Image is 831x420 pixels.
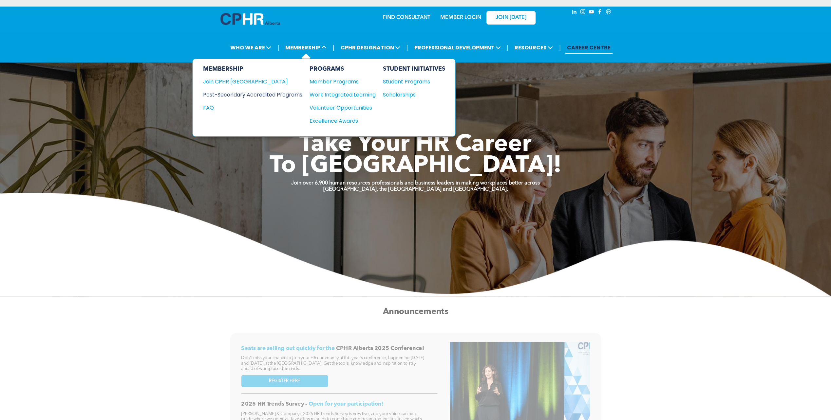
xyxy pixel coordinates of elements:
span: REGISTER HERE [269,378,300,384]
a: Post-Secondary Accredited Programs [203,91,302,99]
span: PROFESSIONAL DEVELOPMENT [412,42,502,54]
li: | [277,41,279,54]
a: youtube [588,8,595,17]
a: Member Programs [310,78,376,86]
div: Post-Secondary Accredited Programs [203,91,293,99]
a: Volunteer Opportunities [310,104,376,112]
li: | [406,41,408,54]
div: Join CPHR [GEOGRAPHIC_DATA] [203,78,293,86]
span: Announcements [383,307,448,316]
a: Excellence Awards [310,117,376,125]
img: A blue and white logo for cp alberta [220,13,280,25]
div: Work Integrated Learning [310,91,369,99]
a: instagram [579,8,587,17]
span: CPHR Alberta 2025 Conference! [336,345,424,351]
li: | [333,41,334,54]
span: Open for your participation! [308,401,383,407]
span: WHO WE ARE [228,42,273,54]
div: FAQ [203,104,293,112]
div: STUDENT INITIATIVES [383,65,445,73]
a: Student Programs [383,78,445,86]
a: JOIN [DATE] [486,11,536,25]
span: To [GEOGRAPHIC_DATA]! [270,154,562,178]
span: Don't miss your chance to join your HR community at this year's conference, happening [DATE] and ... [241,356,424,371]
a: FAQ [203,104,302,112]
a: Scholarships [383,91,445,99]
a: REGISTER HERE [241,375,328,387]
div: PROGRAMS [310,65,376,73]
span: Seats are selling out quickly for the [241,345,334,351]
div: MEMBERSHIP [203,65,302,73]
span: RESOURCES [513,42,555,54]
a: MEMBER LOGIN [440,15,481,20]
div: Member Programs [310,78,369,86]
span: MEMBERSHIP [283,42,329,54]
div: Scholarships [383,91,439,99]
div: Student Programs [383,78,439,86]
span: JOIN [DATE] [496,15,526,21]
li: | [559,41,561,54]
span: Take Your HR Career [299,133,532,157]
span: 2025 HR Trends Survey - [241,401,307,407]
a: CAREER CENTRE [565,42,613,54]
strong: [GEOGRAPHIC_DATA], the [GEOGRAPHIC_DATA] and [GEOGRAPHIC_DATA]. [323,187,508,192]
a: Work Integrated Learning [310,91,376,99]
a: facebook [596,8,604,17]
a: Join CPHR [GEOGRAPHIC_DATA] [203,78,302,86]
strong: Join over 6,900 human resources professionals and business leaders in making workplaces better ac... [291,181,540,186]
li: | [507,41,508,54]
div: Volunteer Opportunities [310,104,369,112]
span: CPHR DESIGNATION [339,42,402,54]
a: FIND CONSULTANT [383,15,430,20]
a: linkedin [571,8,578,17]
a: Social network [605,8,612,17]
div: Excellence Awards [310,117,369,125]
